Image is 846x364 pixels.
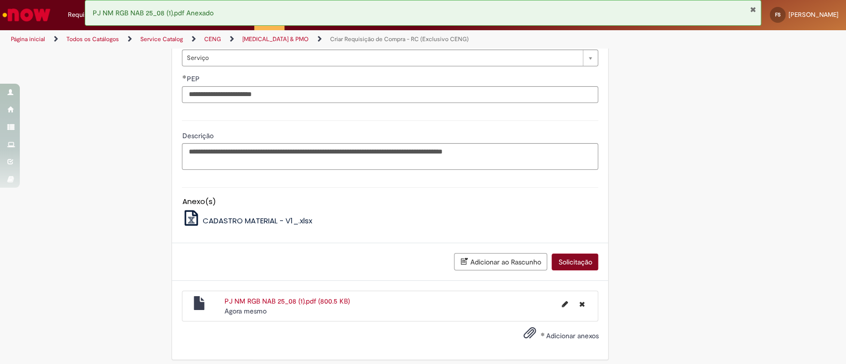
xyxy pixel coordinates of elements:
[68,10,103,20] span: Requisições
[789,10,839,19] span: [PERSON_NAME]
[182,86,598,103] input: PEP
[186,74,201,83] span: PEP
[225,297,350,306] a: PJ NM RGB NAB 25_08 (1).pdf (800.5 KB)
[775,11,781,18] span: FS
[182,198,598,206] h5: Anexo(s)
[242,35,309,43] a: [MEDICAL_DATA] & PMO
[556,296,573,312] button: Editar nome de arquivo PJ NM RGB NAB 25_08 (1).pdf
[182,131,215,140] span: Descrição
[225,307,267,315] span: Agora mesmo
[203,215,312,226] span: CADASTRO MATERIAL - V1_.xlsx
[225,307,267,315] time: 28/08/2025 14:10:53
[520,324,538,347] button: Adicionar anexos
[749,5,756,13] button: Fechar Notificação
[330,35,469,43] a: Criar Requisição de Compra - RC (Exclusivo CENG)
[93,8,214,17] span: PJ NM RGB NAB 25_08 (1).pdf Anexado
[186,50,578,66] span: Serviço
[182,75,186,79] span: Obrigatório Preenchido
[140,35,183,43] a: Service Catalog
[1,5,52,25] img: ServiceNow
[546,331,598,340] span: Adicionar anexos
[454,253,547,270] button: Adicionar ao Rascunho
[66,35,119,43] a: Todos os Catálogos
[204,35,221,43] a: CENG
[552,254,598,270] button: Solicitação
[182,215,312,226] a: CADASTRO MATERIAL - V1_.xlsx
[573,296,590,312] button: Excluir PJ NM RGB NAB 25_08 (1).pdf
[11,35,45,43] a: Página inicial
[7,30,557,49] ul: Trilhas de página
[182,143,598,170] textarea: Descrição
